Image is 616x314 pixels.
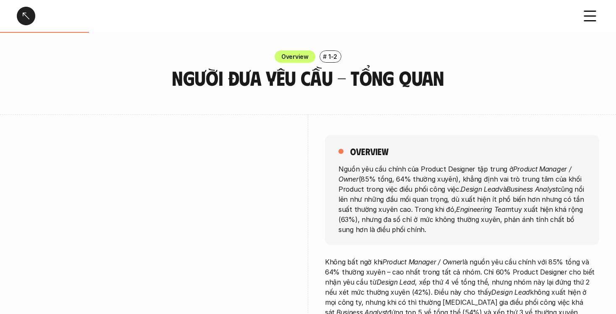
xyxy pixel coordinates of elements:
[130,67,487,89] h3: Người đưa yêu cầu - Tổng quan
[506,185,557,193] em: Business Analyst
[456,205,511,213] em: Engineering Team
[383,258,462,266] em: Product Manager / Owner
[281,52,309,61] p: Overview
[350,145,388,157] h5: overview
[338,164,586,234] p: Nguồn yêu cầu chính của Product Designer tập trung ở (85% tổng, 64% thường xuyên), khẳng định vai...
[338,164,573,183] em: Product Manager / Owner
[377,278,415,286] em: Design Lead
[491,288,530,296] em: Design Lead
[328,52,337,61] p: 1-2
[323,53,327,60] h6: #
[461,185,499,193] em: Design Lead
